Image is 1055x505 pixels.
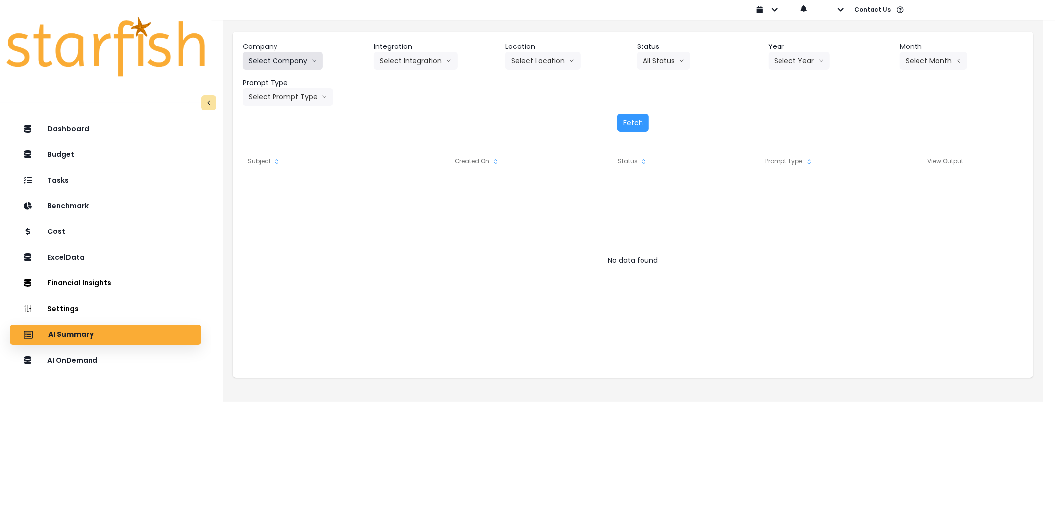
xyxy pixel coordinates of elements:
p: ExcelData [47,253,85,262]
svg: sort [805,158,813,166]
button: Select Companyarrow down line [243,52,323,70]
button: Select Locationarrow down line [505,52,581,70]
button: AI OnDemand [10,351,201,370]
button: Cost [10,222,201,242]
div: Created On [399,151,555,171]
p: Dashboard [47,125,89,133]
div: Status [555,151,711,171]
svg: arrow left line [956,56,962,66]
button: Benchmark [10,196,201,216]
svg: arrow down line [321,92,327,102]
svg: sort [640,158,648,166]
button: Select Montharrow left line [900,52,967,70]
svg: arrow down line [818,56,824,66]
button: Settings [10,299,201,319]
button: Financial Insights [10,274,201,293]
button: AI Summary [10,325,201,345]
div: No data found [243,250,1023,270]
button: Budget [10,145,201,165]
p: AI OnDemand [47,356,97,365]
svg: arrow down line [311,56,317,66]
p: Budget [47,150,74,159]
header: Status [637,42,761,52]
p: Benchmark [47,202,89,210]
div: View Output [868,151,1024,171]
svg: arrow down line [569,56,575,66]
button: Dashboard [10,119,201,139]
button: Select Prompt Typearrow down line [243,88,333,106]
button: All Statusarrow down line [637,52,690,70]
p: Cost [47,228,65,236]
p: AI Summary [48,330,94,339]
header: Company [243,42,367,52]
svg: arrow down line [446,56,452,66]
svg: sort [273,158,281,166]
svg: sort [492,158,500,166]
div: Subject [243,151,399,171]
button: ExcelData [10,248,201,268]
svg: arrow down line [679,56,685,66]
header: Month [900,42,1023,52]
button: Fetch [617,114,649,132]
button: Select Yeararrow down line [769,52,830,70]
header: Location [505,42,629,52]
header: Integration [374,42,498,52]
button: Tasks [10,171,201,190]
header: Year [769,42,892,52]
div: Prompt Type [711,151,868,171]
button: Select Integrationarrow down line [374,52,458,70]
header: Prompt Type [243,78,367,88]
p: Tasks [47,176,69,184]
